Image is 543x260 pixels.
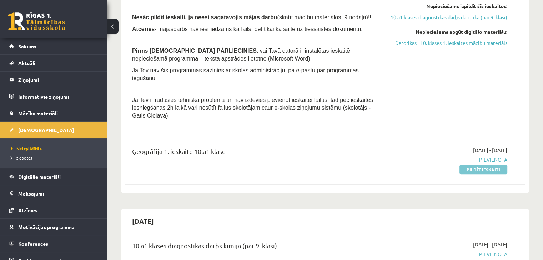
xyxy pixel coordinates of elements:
[132,26,363,32] span: - mājasdarbs nav iesniedzams kā fails, bet tikai kā saite uz tiešsaistes dokumentu.
[459,165,507,174] a: Pildīt ieskaiti
[11,155,32,161] span: Izlabotās
[9,72,98,88] a: Ziņojumi
[18,173,61,180] span: Digitālie materiāli
[132,146,379,160] div: Ģeogrāfija 1. ieskaite 10.a1 klase
[9,38,98,54] a: Sākums
[9,185,98,202] a: Maksājumi
[18,88,98,105] legend: Informatīvie ziņojumi
[18,127,74,133] span: [DEMOGRAPHIC_DATA]
[11,155,100,161] a: Izlabotās
[389,2,507,10] div: Nepieciešams izpildīt šīs ieskaites:
[389,28,507,36] div: Nepieciešams apgūt digitālo materiālu:
[132,48,257,54] span: Pirms [DEMOGRAPHIC_DATA] PĀRLIECINIES
[389,39,507,47] a: Datorikas - 10. klases 1. ieskaites mācību materiāls
[18,72,98,88] legend: Ziņojumi
[18,185,98,202] legend: Maksājumi
[9,168,98,185] a: Digitālie materiāli
[389,14,507,21] a: 10.a1 klases diagnostikas darbs datorikā (par 9. klasi)
[9,122,98,138] a: [DEMOGRAPHIC_DATA]
[9,202,98,218] a: Atzīmes
[9,88,98,105] a: Informatīvie ziņojumi
[18,60,35,66] span: Aktuāli
[473,241,507,248] span: [DATE] - [DATE]
[18,240,48,247] span: Konferences
[125,213,161,229] h2: [DATE]
[18,224,75,230] span: Motivācijas programma
[389,156,507,163] span: Pievienota
[132,26,155,32] b: Atceries
[132,67,359,81] span: Ja Tev nav šīs programmas sazinies ar skolas administrāciju pa e-pastu par programmas iegūšanu.
[277,14,373,20] span: (skatīt mācību materiālos, 9.nodaļa)!!!
[18,43,36,50] span: Sākums
[18,207,37,213] span: Atzīmes
[132,97,373,119] span: Ja Tev ir radusies tehniska problēma un nav izdevies pievienot ieskaitei failus, tad pēc ieskaite...
[9,235,98,252] a: Konferences
[473,146,507,154] span: [DATE] - [DATE]
[18,110,58,116] span: Mācību materiāli
[9,55,98,71] a: Aktuāli
[9,219,98,235] a: Motivācijas programma
[9,105,98,121] a: Mācību materiāli
[389,250,507,258] span: Pievienota
[132,48,350,62] span: , vai Tavā datorā ir instalētas ieskaitē nepieciešamā programma – teksta apstrādes lietotne (Micr...
[11,145,100,152] a: Neizpildītās
[132,14,277,20] span: Nesāc pildīt ieskaiti, ja neesi sagatavojis mājas darbu
[8,12,65,30] a: Rīgas 1. Tālmācības vidusskola
[11,146,42,151] span: Neizpildītās
[132,241,379,254] div: 10.a1 klases diagnostikas darbs ķīmijā (par 9. klasi)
